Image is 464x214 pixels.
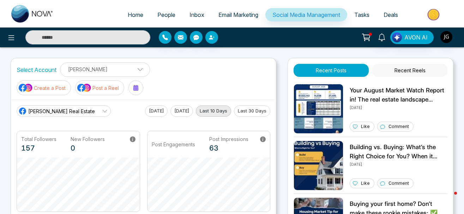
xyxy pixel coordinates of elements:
[65,63,145,75] p: [PERSON_NAME]
[294,84,343,134] img: Unable to load img.
[440,31,452,43] img: User Avatar
[209,135,248,143] p: Post Impressions
[209,143,248,153] p: 63
[347,8,376,22] a: Tasks
[440,190,457,207] iframe: Intercom live chat
[350,104,447,110] p: [DATE]
[294,141,343,190] img: Unable to load img.
[361,123,370,130] p: Like
[21,135,56,143] p: Total Followers
[92,84,119,92] p: Post a Reel
[121,8,150,22] a: Home
[234,105,270,117] button: Last 30 Days
[19,83,33,92] img: social-media-icon
[75,80,124,95] button: social-media-iconPost a Reel
[388,123,409,130] p: Comment
[354,11,369,18] span: Tasks
[77,83,91,92] img: social-media-icon
[182,8,211,22] a: Inbox
[384,11,398,18] span: Deals
[71,143,105,153] p: 0
[392,32,402,42] img: Lead Flow
[218,11,258,18] span: Email Marketing
[152,141,195,148] p: Post Engagements
[157,11,175,18] span: People
[350,86,447,104] p: Your August Market Watch Report in! The real estate landscape continues to evolve, with prices sh...
[189,11,204,18] span: Inbox
[404,33,428,42] span: AVON AI
[376,8,405,22] a: Deals
[128,11,143,18] span: Home
[388,180,409,187] p: Comment
[71,135,105,143] p: New Followers
[409,7,460,23] img: Market-place.gif
[350,143,447,161] p: Building vs. Buying: What’s the Right Choice for You? When it comes to homeownership, the decisio...
[150,8,182,22] a: People
[145,105,168,117] button: [DATE]
[34,84,66,92] p: Create a Post
[372,64,447,77] button: Recent Reels
[211,8,265,22] a: Email Marketing
[17,80,71,95] button: social-media-iconCreate a Post
[390,31,434,44] button: AVON AI
[11,5,54,23] img: Nova CRM Logo
[21,143,56,153] p: 157
[350,161,447,167] p: [DATE]
[196,105,231,117] button: Last 10 Days
[17,66,56,74] label: Select Account
[265,8,347,22] a: Social Media Management
[361,180,370,187] p: Like
[294,64,369,77] button: Recent Posts
[170,105,193,117] button: [DATE]
[272,11,340,18] span: Social Media Management
[28,108,95,115] span: [PERSON_NAME] Real Estate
